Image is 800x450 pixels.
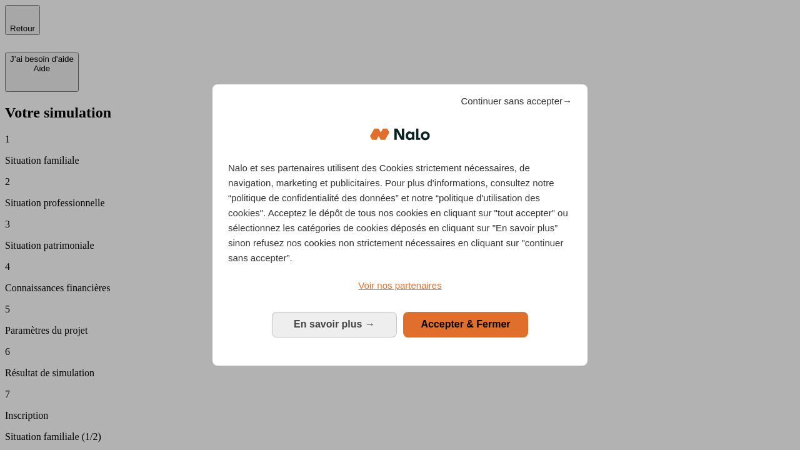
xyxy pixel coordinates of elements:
span: Accepter & Fermer [421,319,510,329]
span: Voir nos partenaires [358,280,441,291]
span: Continuer sans accepter→ [461,94,572,109]
button: Accepter & Fermer: Accepter notre traitement des données et fermer [403,312,528,337]
span: En savoir plus → [294,319,375,329]
button: En savoir plus: Configurer vos consentements [272,312,397,337]
a: Voir nos partenaires [228,278,572,293]
div: Bienvenue chez Nalo Gestion du consentement [212,84,587,365]
img: Logo [370,116,430,153]
p: Nalo et ses partenaires utilisent des Cookies strictement nécessaires, de navigation, marketing e... [228,161,572,266]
